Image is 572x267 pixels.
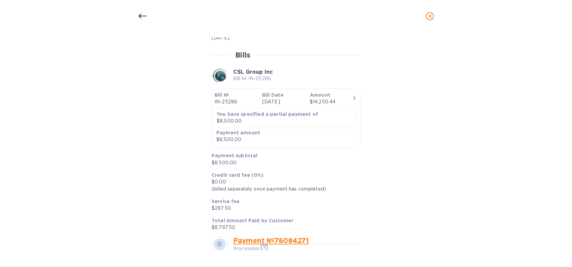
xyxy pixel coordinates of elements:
[235,51,250,59] h2: Bills
[212,89,360,149] button: Bill №IN-25286Bill Date[DATE]Amount$14,250.44You have specified a partial payment of$8,500.00Paym...
[262,92,283,98] b: Bill Date
[422,8,438,24] button: close
[233,245,259,252] p: Processing
[217,111,318,117] b: You have specified a partial payment of
[233,75,273,82] p: Bill № IN-25286
[212,224,355,231] p: $8,797.50
[310,92,330,98] b: Amount
[233,236,309,245] a: Payment № 76084271
[217,118,353,125] p: $8,500.00
[212,159,355,166] p: $8,500.00
[212,186,355,193] p: (billed separately once payment has completed)
[212,34,355,41] p: [DATE]
[216,136,264,143] div: $8,500.00
[212,199,240,204] b: Service fee
[215,98,257,105] p: IN-25286
[212,218,293,223] b: Total Amount Paid by Customer
[212,153,257,158] b: Payment subtotal
[215,92,229,98] b: Bill №
[212,205,355,212] p: $297.50
[233,69,273,75] b: CSL Group Inc
[216,130,260,135] b: Payment amount
[262,98,304,105] p: [DATE]
[212,178,355,186] p: $0.00
[310,98,352,105] div: $14,250.44
[212,172,264,178] b: Credit card fee (0%)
